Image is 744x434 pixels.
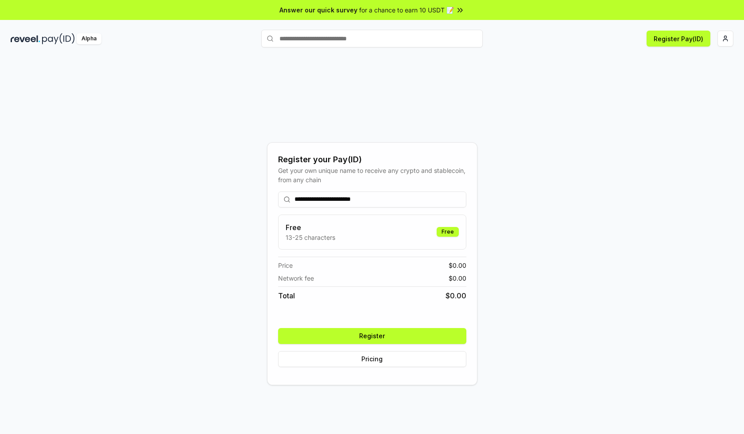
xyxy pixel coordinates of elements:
div: Register your Pay(ID) [278,153,466,166]
button: Pricing [278,351,466,367]
span: $ 0.00 [449,274,466,283]
img: pay_id [42,33,75,44]
span: Network fee [278,274,314,283]
button: Register Pay(ID) [647,31,710,47]
span: $ 0.00 [446,290,466,301]
span: Answer our quick survey [279,5,357,15]
img: reveel_dark [11,33,40,44]
div: Free [437,227,459,237]
h3: Free [286,222,335,233]
div: Get your own unique name to receive any crypto and stablecoin, from any chain [278,166,466,184]
button: Register [278,328,466,344]
span: Total [278,290,295,301]
div: Alpha [77,33,101,44]
span: for a chance to earn 10 USDT 📝 [359,5,454,15]
p: 13-25 characters [286,233,335,242]
span: Price [278,261,293,270]
span: $ 0.00 [449,261,466,270]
